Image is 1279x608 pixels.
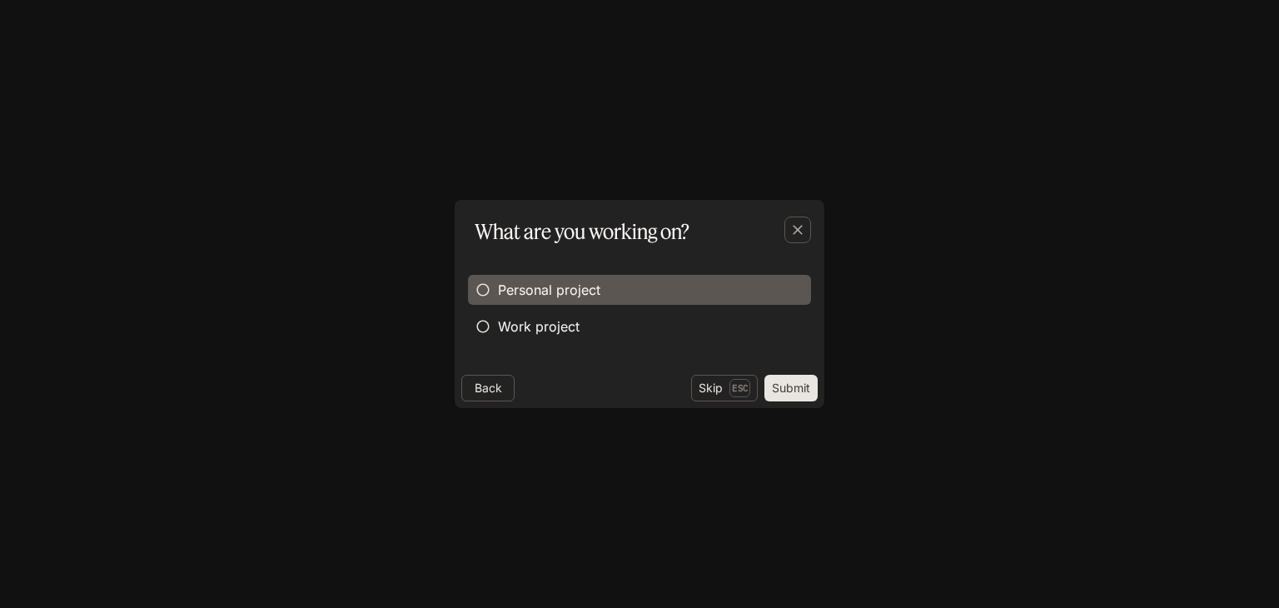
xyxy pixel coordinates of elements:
button: Submit [764,375,818,401]
button: Back [461,375,515,401]
p: What are you working on? [475,217,689,247]
span: Work project [498,316,580,336]
p: Esc [729,379,750,397]
button: SkipEsc [691,375,758,401]
span: Personal project [498,280,600,300]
